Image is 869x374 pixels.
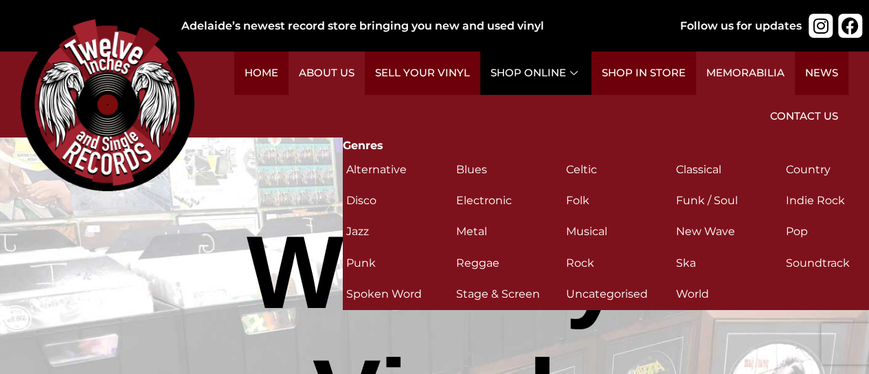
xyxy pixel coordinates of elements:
h2: Spoken Word [346,282,449,306]
h2: Jazz [346,219,449,243]
h2: World [676,282,779,306]
h2: Uncategorised [566,282,669,306]
a: Visit product category Metal [453,216,563,247]
a: Visit product category Spoken Word [343,278,453,309]
a: Visit product category Celtic [563,154,673,185]
h2: Rock [566,251,669,275]
a: Sell Your Vinyl [365,52,480,95]
a: Home [234,52,289,95]
h2: Folk [566,188,669,212]
h2: Funk / Soul [676,188,779,212]
h2: Celtic [566,157,669,181]
a: Visit product category World [673,278,782,309]
h2: Musical [566,219,669,243]
a: Visit product category Punk [343,247,453,278]
h2: New Wave [676,219,779,243]
a: Visit product category Folk [563,185,673,216]
a: Visit product category Alternative [343,154,453,185]
a: Visit product category Ska [673,247,782,278]
a: Shop in Store [591,52,696,95]
a: About Us [289,52,365,95]
a: Visit product category Musical [563,216,673,247]
a: Visit product category Uncategorised [563,278,673,309]
h2: Ska [676,251,779,275]
strong: Genres [343,139,383,152]
a: Visit product category Reggae [453,247,563,278]
a: Visit product category Funk / Soul [673,185,782,216]
a: Visit product category Classical [673,154,782,185]
h2: Classical [676,157,779,181]
a: Visit product category Rock [563,247,673,278]
a: Memorabilia [696,52,795,95]
h2: Metal [456,219,559,243]
h2: Disco [346,188,449,212]
a: Visit product category Blues [453,154,563,185]
h2: Punk [346,251,449,275]
a: Visit product category Jazz [343,216,453,247]
h2: Stage & Screen [456,282,559,306]
h2: Alternative [346,157,449,181]
a: Visit product category Stage & Screen [453,278,563,309]
div: Adelaide’s newest record store bringing you new and used vinyl [181,18,664,34]
h2: Reggae [456,251,559,275]
h2: Blues [456,157,559,181]
a: Visit product category Electronic [453,185,563,216]
a: Visit product category New Wave [673,216,782,247]
div: Follow us for updates [680,18,802,34]
a: Contact Us [760,95,848,138]
a: Visit product category Disco [343,185,453,216]
a: Shop Online [480,52,591,95]
a: News [795,52,848,95]
h2: Electronic [456,188,559,212]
